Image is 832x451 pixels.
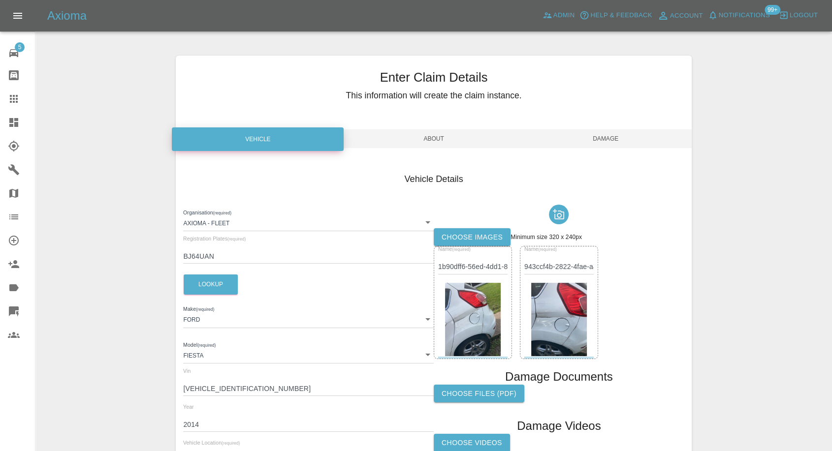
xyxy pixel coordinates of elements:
[183,346,434,363] div: FIESTA
[15,42,25,52] span: 5
[670,10,703,22] span: Account
[183,341,216,349] label: Model
[452,247,470,252] small: (required)
[176,68,691,87] h3: Enter Claim Details
[348,129,519,148] span: About
[222,441,240,446] small: (required)
[183,368,191,374] span: Vin
[776,8,820,23] button: Logout
[438,246,471,252] span: Name
[511,234,582,241] span: Minimum size 320 x 240px
[790,10,818,21] span: Logout
[183,236,246,241] span: Registration Plates
[655,8,705,24] a: Account
[184,274,238,295] button: Lookup
[765,5,780,15] span: 99+
[183,305,214,313] label: Make
[540,8,577,23] a: Admin
[197,343,216,347] small: (required)
[517,418,601,434] h1: Damage Videos
[183,213,434,231] div: Axioma - Fleet
[183,440,240,446] span: Vehicle Location
[434,385,524,403] label: Choose files (pdf)
[590,10,652,21] span: Help & Feedback
[520,129,692,148] span: Damage
[183,404,194,410] span: Year
[538,247,556,252] small: (required)
[213,210,231,215] small: (required)
[183,209,231,216] label: Organisation
[577,8,654,23] button: Help & Feedback
[705,8,772,23] button: Notifications
[227,237,246,241] small: (required)
[719,10,770,21] span: Notifications
[47,8,87,24] h5: Axioma
[553,10,575,21] span: Admin
[505,369,613,385] h1: Damage Documents
[434,228,511,246] label: Choose images
[183,173,684,186] h4: Vehicle Details
[196,307,214,312] small: (required)
[524,246,557,252] span: Name
[183,310,434,328] div: FORD
[172,127,344,151] div: Vehicle
[6,4,30,28] button: Open drawer
[176,89,691,102] h5: This information will create the claim instance.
